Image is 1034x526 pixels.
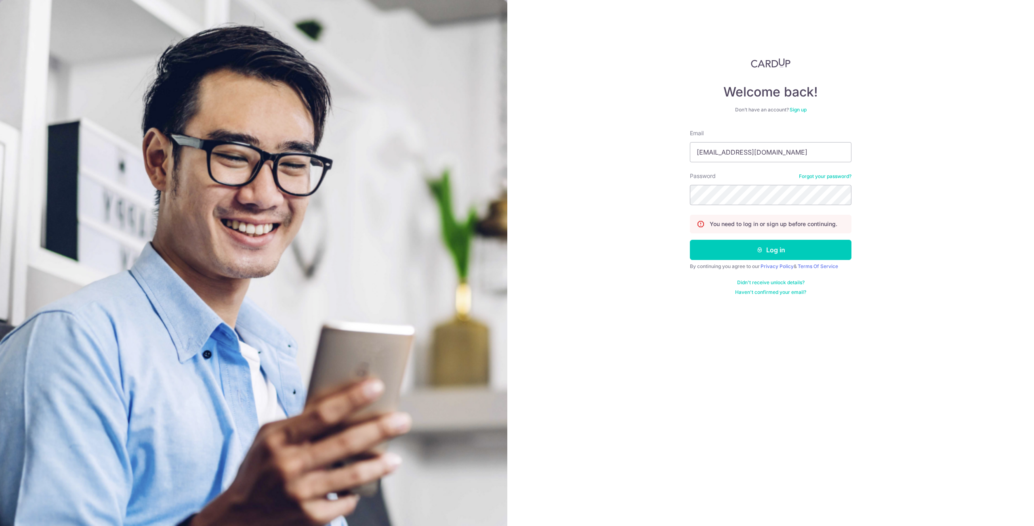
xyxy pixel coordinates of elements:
a: Forgot your password? [799,173,851,180]
div: By continuing you agree to our & [690,263,851,270]
div: Don’t have an account? [690,107,851,113]
label: Password [690,172,716,180]
input: Enter your Email [690,142,851,162]
a: Privacy Policy [761,263,794,269]
img: CardUp Logo [751,58,790,68]
a: Sign up [790,107,807,113]
a: Haven't confirmed your email? [735,289,806,295]
button: Log in [690,240,851,260]
a: Terms Of Service [798,263,838,269]
a: Didn't receive unlock details? [737,279,805,286]
p: You need to log in or sign up before continuing. [710,220,837,228]
label: Email [690,129,704,137]
h4: Welcome back! [690,84,851,100]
